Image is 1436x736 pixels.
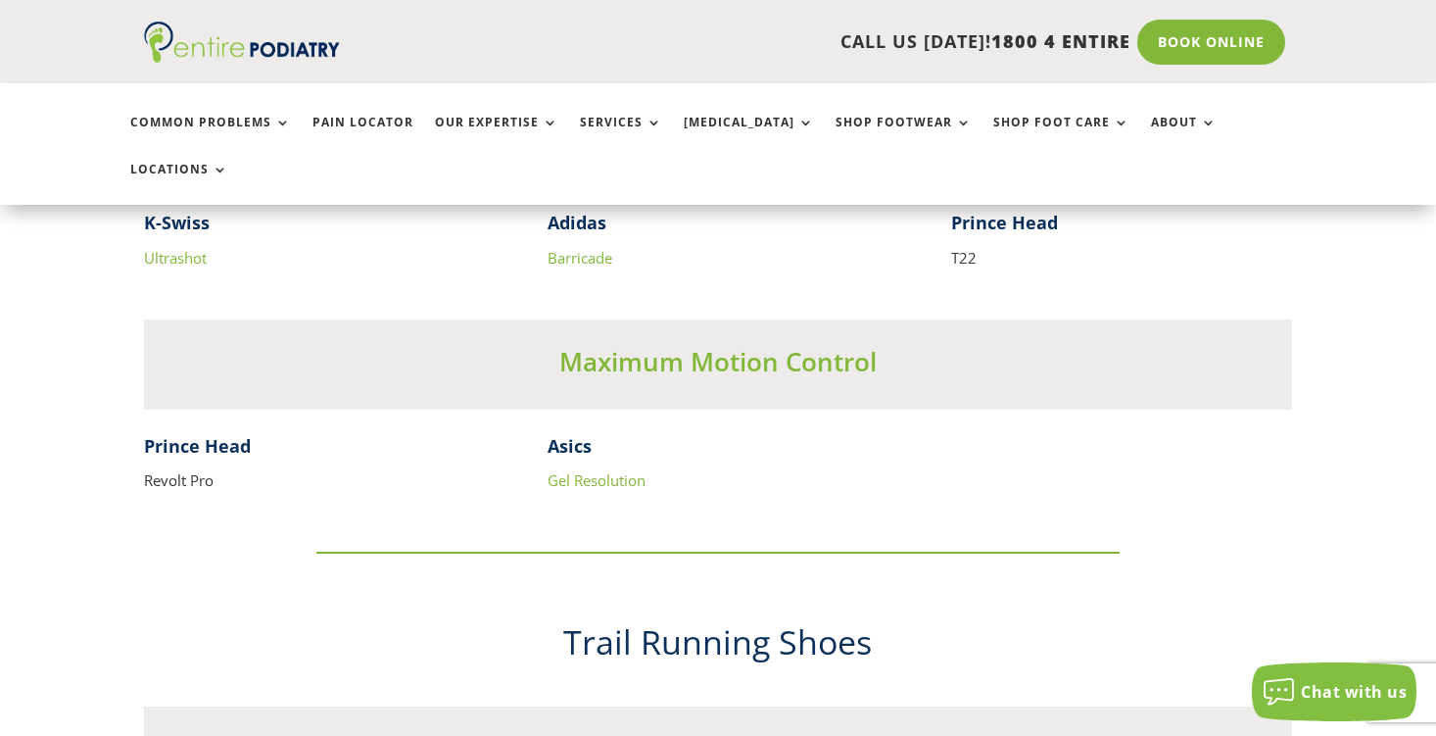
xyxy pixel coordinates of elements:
[144,619,1293,676] h2: Trail Running Shoes
[435,116,558,158] a: Our Expertise
[130,163,228,205] a: Locations
[548,211,606,234] strong: Adidas
[144,47,340,67] a: Entire Podiatry
[130,116,291,158] a: Common Problems
[836,116,972,158] a: Shop Footwear
[144,248,207,268] a: Ultrashot
[993,116,1129,158] a: Shop Foot Care
[684,116,814,158] a: [MEDICAL_DATA]
[548,470,646,490] a: Gel Resolution
[312,116,413,158] a: Pain Locator
[144,211,485,245] h4: K-Swiss
[144,22,340,63] img: logo (1)
[548,248,612,268] a: Barricade
[1252,662,1416,721] button: Chat with us
[1301,681,1407,703] span: Chat with us
[548,434,592,458] strong: Asics
[991,29,1130,53] span: 1800 4 ENTIRE
[144,434,485,468] h4: Prince Head
[1151,116,1217,158] a: About
[144,468,485,494] p: Revolt Pro
[951,246,1292,271] p: T22
[408,29,1131,55] p: CALL US [DATE]!
[1137,20,1285,65] a: Book Online
[144,344,1293,389] h3: Maximum Motion Control
[951,211,1058,234] strong: Prince Head
[580,116,662,158] a: Services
